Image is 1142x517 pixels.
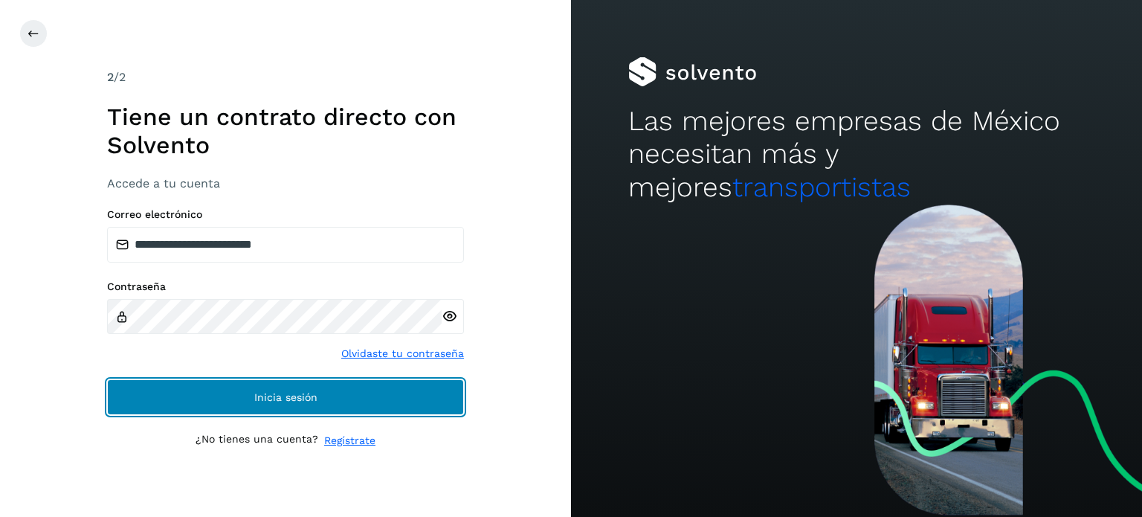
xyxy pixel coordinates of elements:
a: Regístrate [324,433,375,449]
label: Contraseña [107,280,464,293]
h1: Tiene un contrato directo con Solvento [107,103,464,160]
p: ¿No tienes una cuenta? [196,433,318,449]
label: Correo electrónico [107,208,464,221]
span: 2 [107,70,114,84]
span: transportistas [732,171,911,203]
button: Inicia sesión [107,379,464,415]
a: Olvidaste tu contraseña [341,346,464,362]
span: Inicia sesión [254,392,317,402]
h3: Accede a tu cuenta [107,176,464,190]
h2: Las mejores empresas de México necesitan más y mejores [628,105,1085,204]
div: /2 [107,68,464,86]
